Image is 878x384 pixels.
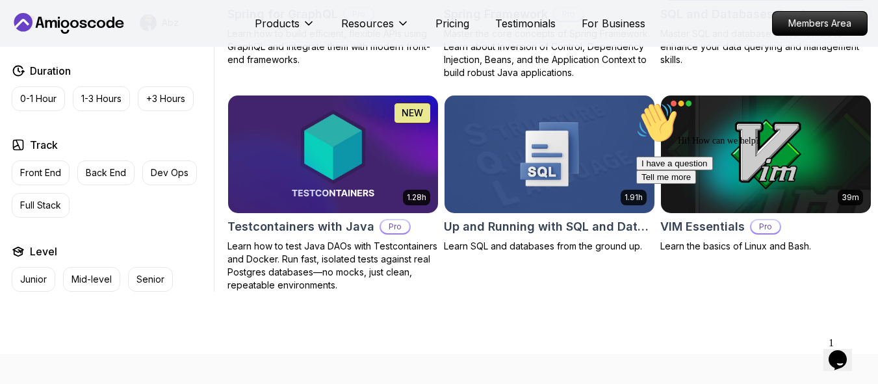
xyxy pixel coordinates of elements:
img: Up and Running with SQL and Databases card [445,96,654,213]
a: Up and Running with SQL and Databases card1.91hUp and Running with SQL and DatabasesLearn SQL and... [444,95,655,253]
h2: Duration [30,63,71,79]
p: Junior [20,273,47,286]
p: Dev Ops [151,166,188,179]
button: Dev Ops [142,160,197,185]
button: I have a question [5,60,82,73]
p: Mid-level [71,273,112,286]
h2: Track [30,137,58,153]
a: VIM Essentials card39mVIM EssentialsProLearn the basics of Linux and Bash. [660,95,872,253]
p: Learn SQL and databases from the ground up. [444,240,655,253]
p: Products [255,16,300,31]
button: +3 Hours [138,86,194,111]
button: 0-1 Hour [12,86,65,111]
button: Resources [341,16,409,42]
p: 0-1 Hour [20,92,57,105]
p: Members Area [773,12,867,35]
button: Mid-level [63,267,120,292]
p: Front End [20,166,61,179]
iframe: chat widget [823,332,865,371]
p: Master the core concepts of Spring Framework. Learn about Inversion of Control, Dependency Inject... [444,27,655,79]
p: +3 Hours [146,92,185,105]
p: 1.28h [407,192,426,203]
a: For Business [582,16,645,31]
button: 1-3 Hours [73,86,130,111]
p: Full Stack [20,199,61,212]
p: 1.91h [625,192,643,203]
p: Senior [136,273,164,286]
button: Senior [128,267,173,292]
h2: Level [30,244,57,259]
button: Products [255,16,315,42]
img: Testcontainers with Java card [228,96,438,213]
button: Junior [12,267,55,292]
iframe: chat widget [631,97,865,326]
button: Full Stack [12,193,70,218]
h2: Up and Running with SQL and Databases [444,218,655,236]
div: 👋Hi! How can we help?I have a questionTell me more [5,5,239,87]
a: Testimonials [495,16,556,31]
p: Resources [341,16,394,31]
p: Pro [381,220,409,233]
button: Front End [12,160,70,185]
a: Pricing [435,16,469,31]
p: Back End [86,166,126,179]
img: :wave: [5,5,47,47]
h2: Testcontainers with Java [227,218,374,236]
button: Tell me more [5,73,65,87]
button: Back End [77,160,135,185]
p: 1-3 Hours [81,92,122,105]
span: Hi! How can we help? [5,39,129,49]
p: NEW [402,107,423,120]
p: Learn how to test Java DAOs with Testcontainers and Docker. Run fast, isolated tests against real... [227,240,439,292]
a: Testcontainers with Java card1.28hNEWTestcontainers with JavaProLearn how to test Java DAOs with ... [227,95,439,292]
img: VIM Essentials card [661,96,871,213]
p: Learn how to build efficient, flexible APIs using GraphQL and integrate them with modern front-en... [227,27,439,66]
a: Members Area [772,11,868,36]
p: Master SQL and database fundamentals to enhance your data querying and management skills. [660,27,872,66]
